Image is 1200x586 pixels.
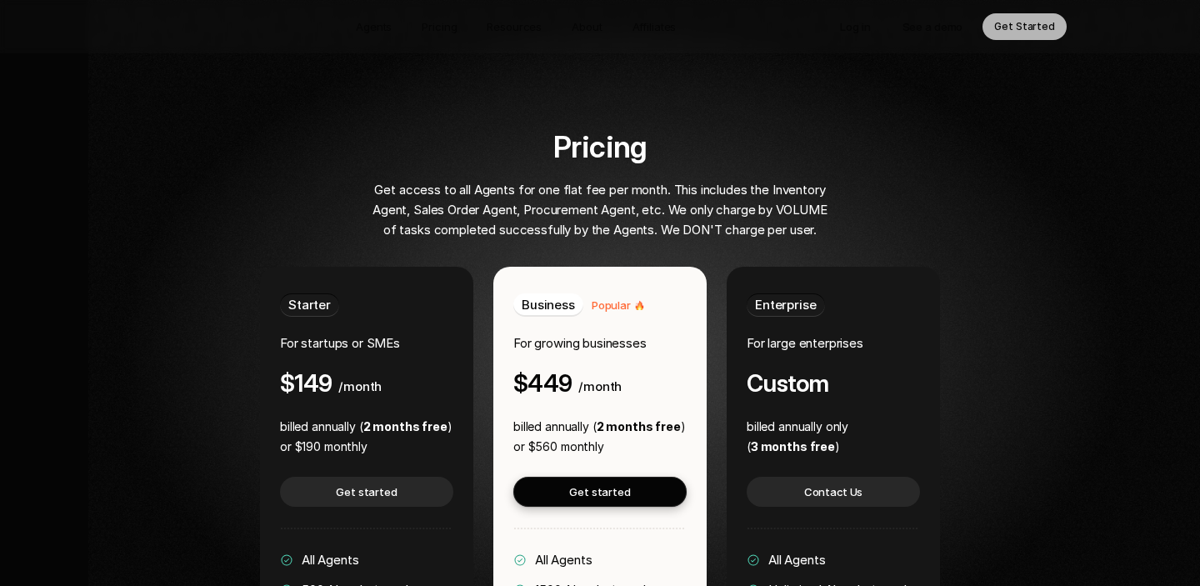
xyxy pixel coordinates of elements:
span: /month [578,378,622,394]
span: Business [522,297,575,313]
p: Affiliates [632,18,677,35]
p: Contact Us [804,483,863,500]
strong: 2 months free [363,419,447,433]
h4: $449 [513,370,572,397]
a: Contact Us [747,477,920,507]
h4: $149 [280,370,332,397]
span: For large enterprises [747,335,863,351]
a: See a demo [891,13,975,40]
span: Starter [288,297,331,313]
a: Affiliates [622,13,687,40]
span: All Agents [768,552,826,568]
p: Agents [356,18,392,35]
p: About [572,18,602,35]
strong: 3 months free [751,439,835,453]
a: Resources [477,13,552,40]
a: Agents [346,13,402,40]
span: /month [338,378,382,394]
p: Get Started [994,18,1055,35]
h4: Custom [747,370,828,397]
a: Get started [280,477,453,507]
p: billed annually ( ) [513,417,686,437]
p: Get started [336,483,397,500]
a: Get Started [982,13,1067,40]
h2: Pricing [233,130,967,163]
a: Pricing [412,13,467,40]
span: All Agents [535,552,592,568]
span: All Agents [302,552,359,568]
p: or $190 monthly [280,437,452,457]
span: Enterprise [755,297,817,313]
a: About [562,13,612,40]
p: or $560 monthly [513,437,686,457]
p: Resources [487,18,542,35]
p: ( ) [747,437,848,457]
a: Get started [513,477,687,507]
p: See a demo [902,18,963,35]
p: billed annually ( ) [280,417,452,437]
span: For startups or SMEs [280,335,400,351]
p: Pricing [422,18,457,35]
span: Popular [592,298,631,312]
span: Get access to all Agents for one flat fee per month. This includes the Inventory Agent, Sales Ord... [372,182,831,238]
p: Log in [840,18,870,35]
p: Get started [569,483,631,500]
strong: 2 months free [597,419,681,433]
a: Log in [828,13,882,40]
p: billed annually only [747,417,848,437]
span: For growing businesses [513,335,647,351]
